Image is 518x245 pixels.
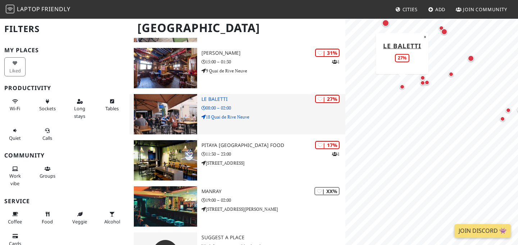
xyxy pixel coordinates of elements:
img: O'Malley [134,48,197,88]
a: Le Baletti [383,41,421,50]
button: Sockets [37,95,58,115]
span: Cities [403,6,418,13]
h3: Community [4,152,125,159]
p: 1 [332,151,340,157]
div: Map marker [447,70,455,79]
div: | 31% [315,49,340,57]
p: [STREET_ADDRESS][PERSON_NAME] [201,206,345,213]
div: 27% [395,54,409,62]
button: Quiet [4,125,26,144]
div: Map marker [398,83,406,91]
button: Long stays [69,95,90,122]
button: Food [37,208,58,227]
div: Map marker [504,106,513,115]
div: Map marker [418,73,427,82]
h3: Pitaya [GEOGRAPHIC_DATA] Food [201,142,345,148]
h3: Le Baletti [201,96,345,102]
span: Laptop [17,5,40,13]
img: Manray [134,186,197,227]
img: LaptopFriendly [6,5,14,13]
h1: [GEOGRAPHIC_DATA] [132,18,344,38]
div: Map marker [412,10,420,19]
div: | XX% [314,187,340,195]
button: Work vibe [4,163,26,189]
img: Le Baletti [134,94,197,134]
span: Stable Wi-Fi [10,105,20,112]
div: | 27% [315,95,340,103]
a: O'Malley | 31% 1 [PERSON_NAME] 15:00 – 01:30 9 Quai de Rive Neuve [129,48,345,88]
span: People working [9,173,21,186]
p: 1 [332,58,340,65]
div: Map marker [423,78,431,87]
div: Map marker [437,24,446,32]
span: Video/audio calls [42,135,52,141]
span: Work-friendly tables [105,105,119,112]
div: Map marker [466,54,476,63]
a: Pitaya Thaï Street Food | 17% 1 Pitaya [GEOGRAPHIC_DATA] Food 11:30 – 23:00 [STREET_ADDRESS] [129,140,345,181]
a: Join Community [453,3,510,16]
a: LaptopFriendly LaptopFriendly [6,3,71,16]
div: Map marker [418,79,427,87]
button: Calls [37,125,58,144]
span: Add [435,6,446,13]
h3: Manray [201,188,345,195]
span: Coffee [8,218,22,225]
h3: [PERSON_NAME] [201,50,345,56]
h2: Filters [4,18,125,40]
button: Coffee [4,208,26,227]
span: Power sockets [39,105,56,112]
span: Alcohol [104,218,120,225]
p: 08:00 – 02:00 [201,104,345,111]
button: Veggie [69,208,90,227]
p: 11:30 – 23:00 [201,151,345,157]
a: Le Baletti | 27% Le Baletti 08:00 – 02:00 18 Quai de Rive Neuve [129,94,345,134]
button: Wi-Fi [4,95,26,115]
span: Group tables [40,173,55,179]
h3: Service [4,198,125,205]
button: Groups [37,163,58,182]
p: 9 Quai de Rive Neuve [201,67,345,74]
a: Add [425,3,449,16]
p: [STREET_ADDRESS] [201,160,345,166]
div: | 17% [315,141,340,149]
div: Map marker [498,115,507,123]
span: Long stays [74,105,85,119]
a: Manray | XX% Manray 19:00 – 02:00 [STREET_ADDRESS][PERSON_NAME] [129,186,345,227]
button: Alcohol [101,208,123,227]
span: Veggie [72,218,87,225]
h3: Productivity [4,85,125,92]
p: 15:00 – 01:30 [201,58,345,65]
button: Close popup [422,33,428,41]
p: 18 Quai de Rive Neuve [201,113,345,120]
a: Cities [392,3,421,16]
span: Friendly [41,5,70,13]
span: Join Community [463,6,507,13]
img: Pitaya Thaï Street Food [134,140,197,181]
span: Quiet [9,135,21,141]
div: Map marker [381,18,391,28]
h3: Suggest a Place [201,235,345,241]
h3: My Places [4,47,125,54]
span: Food [42,218,53,225]
p: 19:00 – 02:00 [201,197,345,204]
div: Map marker [440,27,449,36]
button: Tables [101,95,123,115]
